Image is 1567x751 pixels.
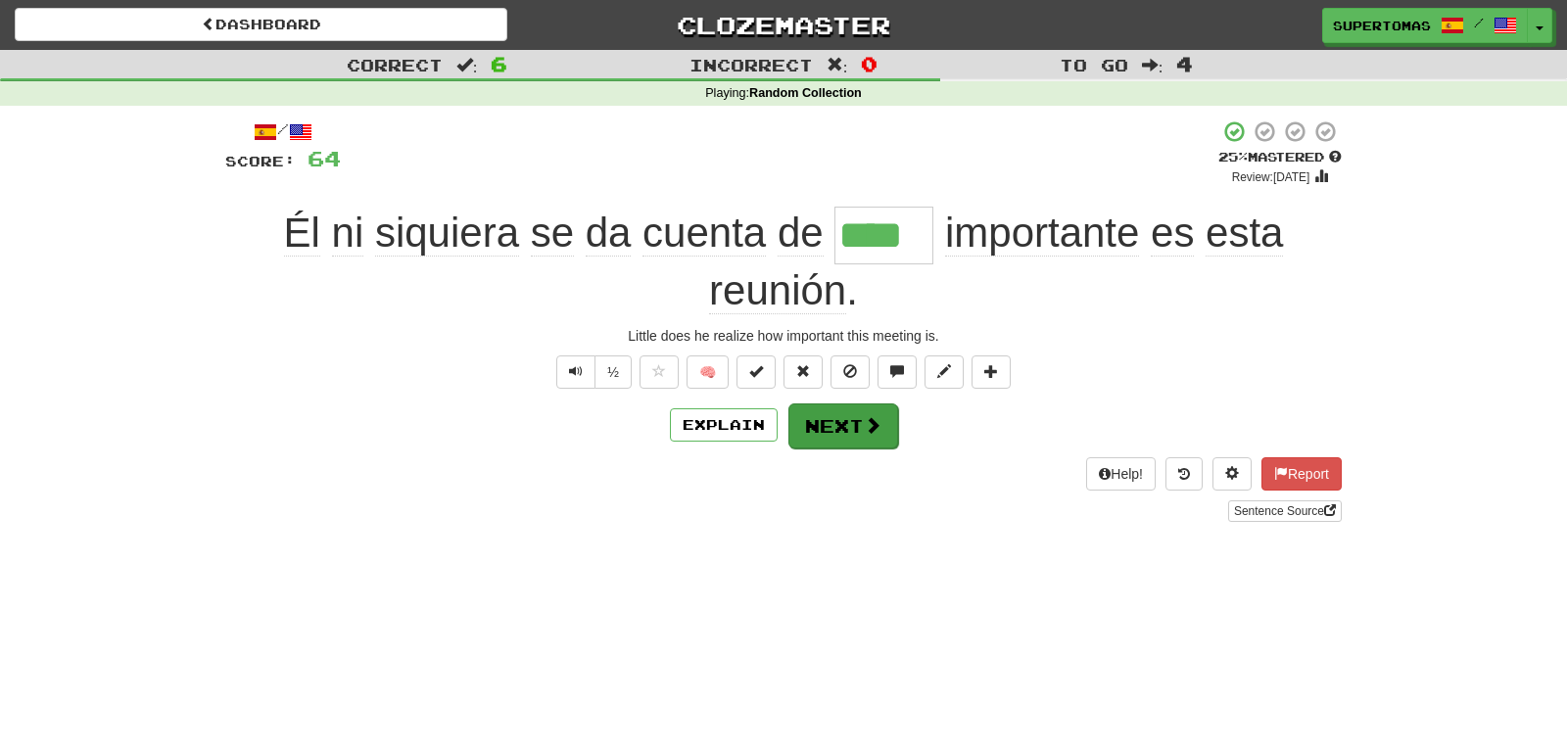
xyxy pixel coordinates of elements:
[284,210,320,257] span: Él
[456,57,478,73] span: :
[552,355,632,389] div: Text-to-speech controls
[709,210,1283,314] span: .
[827,57,848,73] span: :
[375,210,519,257] span: siquiera
[689,55,813,74] span: Incorrect
[749,86,862,100] strong: Random Collection
[1228,500,1342,522] a: Sentence Source
[556,355,595,389] button: Play sentence audio (ctl+space)
[925,355,964,389] button: Edit sentence (alt+d)
[687,355,729,389] button: 🧠
[537,8,1029,42] a: Clozemaster
[1176,52,1193,75] span: 4
[642,210,766,257] span: cuenta
[1142,57,1163,73] span: :
[225,326,1342,346] div: Little does he realize how important this meeting is.
[788,403,898,448] button: Next
[972,355,1011,389] button: Add to collection (alt+a)
[783,355,823,389] button: Reset to 0% Mastered (alt+r)
[1165,457,1203,491] button: Round history (alt+y)
[778,210,824,257] span: de
[15,8,507,41] a: Dashboard
[736,355,776,389] button: Set this sentence to 100% Mastered (alt+m)
[347,55,443,74] span: Correct
[709,267,846,314] span: reunión
[491,52,507,75] span: 6
[861,52,878,75] span: 0
[531,210,574,257] span: se
[1086,457,1156,491] button: Help!
[1218,149,1342,166] div: Mastered
[1206,210,1283,257] span: esta
[1322,8,1528,43] a: SuperTomas /
[1232,170,1310,184] small: Review: [DATE]
[1333,17,1431,34] span: SuperTomas
[945,210,1139,257] span: importante
[586,210,632,257] span: da
[831,355,870,389] button: Ignore sentence (alt+i)
[1151,210,1194,257] span: es
[1218,149,1248,164] span: 25 %
[225,119,341,144] div: /
[1060,55,1128,74] span: To go
[332,210,364,257] span: ni
[1474,16,1484,29] span: /
[225,153,296,169] span: Score:
[640,355,679,389] button: Favorite sentence (alt+f)
[670,408,778,442] button: Explain
[1261,457,1342,491] button: Report
[308,146,341,170] span: 64
[594,355,632,389] button: ½
[878,355,917,389] button: Discuss sentence (alt+u)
